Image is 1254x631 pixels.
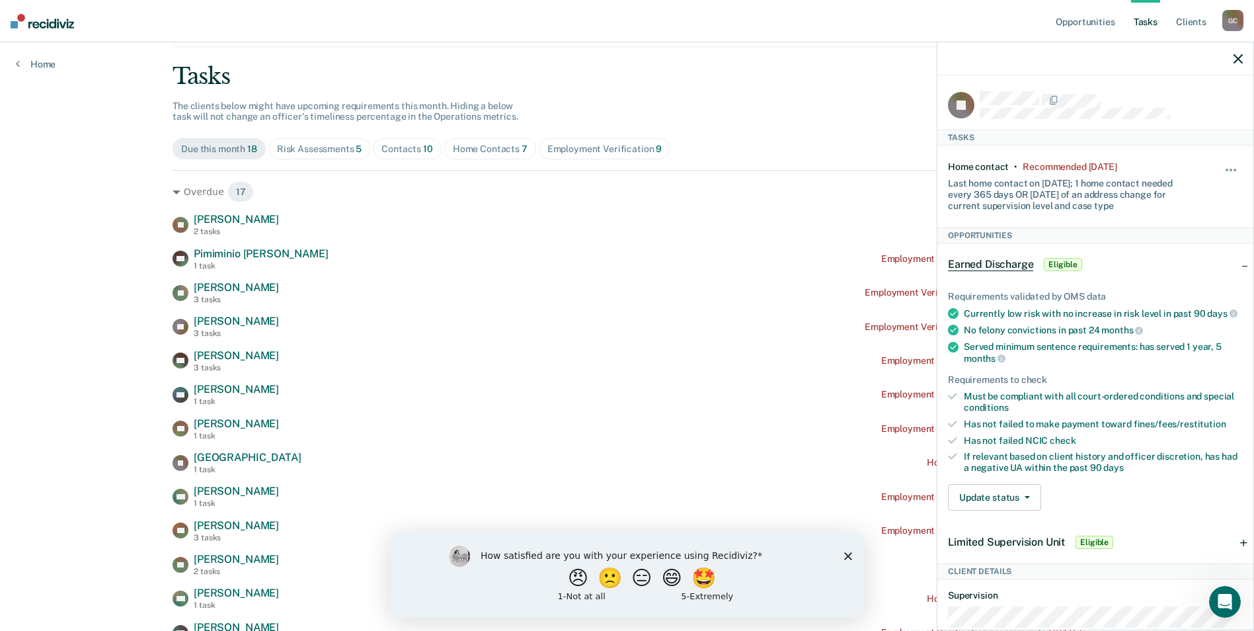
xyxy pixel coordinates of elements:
div: Limited Supervision UnitEligible [937,521,1253,564]
span: 18 [247,144,257,154]
span: [PERSON_NAME] [194,587,279,599]
div: Client Details [937,564,1253,579]
span: 5 [356,144,362,154]
div: Overdue [173,181,1081,202]
div: Recommended 8 months ago [1023,161,1117,173]
span: 10 [423,144,433,154]
div: Tasks [173,63,1081,90]
div: 3 tasks [194,533,279,542]
div: No felony convictions in past 24 [964,324,1243,336]
div: Risk Assessments [277,144,362,155]
span: [PERSON_NAME] [194,281,279,294]
div: 1 task [194,261,328,271]
div: 1 task [194,431,279,441]
div: Requirements to check [948,374,1243,386]
div: Has not failed NCIC [964,435,1243,446]
span: [PERSON_NAME] [194,553,279,566]
span: days [1103,462,1123,473]
span: [PERSON_NAME] [194,315,279,327]
div: Currently low risk with no increase in risk level in past 90 [964,308,1243,319]
div: 3 tasks [194,295,279,304]
div: 1 task [194,601,279,610]
div: Contacts [381,144,433,155]
div: 3 tasks [194,329,279,338]
span: [PERSON_NAME] [194,349,279,362]
div: 1 task [194,499,279,508]
div: Served minimum sentence requirements: has served 1 year, 5 [964,341,1243,364]
span: 17 [227,181,255,202]
div: Employment Verification [547,144,662,155]
div: Home contact recommended [DATE] [927,457,1081,468]
div: Opportunities [937,228,1253,243]
div: 2 tasks [194,567,279,576]
span: Eligible [1044,258,1081,271]
span: Pimiminio [PERSON_NAME] [194,247,328,260]
div: Home contact recommended [DATE] [927,593,1081,605]
iframe: Survey by Kim from Recidiviz [391,532,864,618]
span: The clients below might have upcoming requirements this month. Hiding a below task will not chang... [173,101,518,122]
span: [PERSON_NAME] [194,417,279,430]
span: fines/fees/restitution [1134,419,1226,429]
div: Employment Verification recommended [DATE] [881,389,1081,400]
div: Has not failed to make payment toward [964,419,1243,430]
div: Home Contacts [453,144,528,155]
div: Last home contact on [DATE]; 1 home contact needed every 365 days OR [DATE] of an address change ... [948,173,1194,211]
div: Employment Verification recommended [DATE] [881,491,1081,503]
div: G C [1222,10,1243,31]
div: 2 tasks [194,227,279,236]
span: check [1050,435,1076,446]
span: conditions [964,402,1009,413]
div: Employment Verification recommended [DATE] [881,355,1081,366]
span: [PERSON_NAME] [194,519,279,532]
div: 3 tasks [194,363,279,372]
span: [GEOGRAPHIC_DATA] [194,451,301,464]
span: days [1207,308,1237,319]
span: [PERSON_NAME] [194,485,279,497]
div: 1 task [194,465,301,474]
span: Eligible [1076,536,1113,549]
span: [PERSON_NAME] [194,383,279,396]
iframe: Intercom live chat [1209,586,1241,618]
div: If relevant based on client history and officer discretion, has had a negative UA within the past 90 [964,451,1243,474]
button: Update status [948,484,1041,511]
span: months [964,353,1005,364]
div: Home contact [948,161,1009,173]
div: Employment Verification recommended [DATE] [881,423,1081,435]
span: Limited Supervision Unit [948,536,1065,548]
div: Employment Verification recommended a year ago [865,287,1081,298]
div: • [1014,161,1017,173]
dt: Supervision [948,590,1243,601]
span: 9 [656,144,662,154]
span: 7 [522,144,528,154]
div: 1 task [194,397,279,406]
div: Requirements validated by OMS data [948,291,1243,302]
img: Recidiviz [11,14,74,28]
span: months [1101,325,1143,335]
div: Employment Verification recommended [DATE] [881,525,1081,536]
span: [PERSON_NAME] [194,213,279,226]
div: Employment Verification recommended a year ago [865,321,1081,333]
div: Due this month [181,144,257,155]
div: Earned DischargeEligible [937,243,1253,286]
div: Must be compliant with all court-ordered conditions and special [964,391,1243,413]
div: Employment Verification recommended [DATE] [881,253,1081,265]
a: Home [16,58,56,70]
span: Earned Discharge [948,258,1033,271]
div: Tasks [937,130,1253,146]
